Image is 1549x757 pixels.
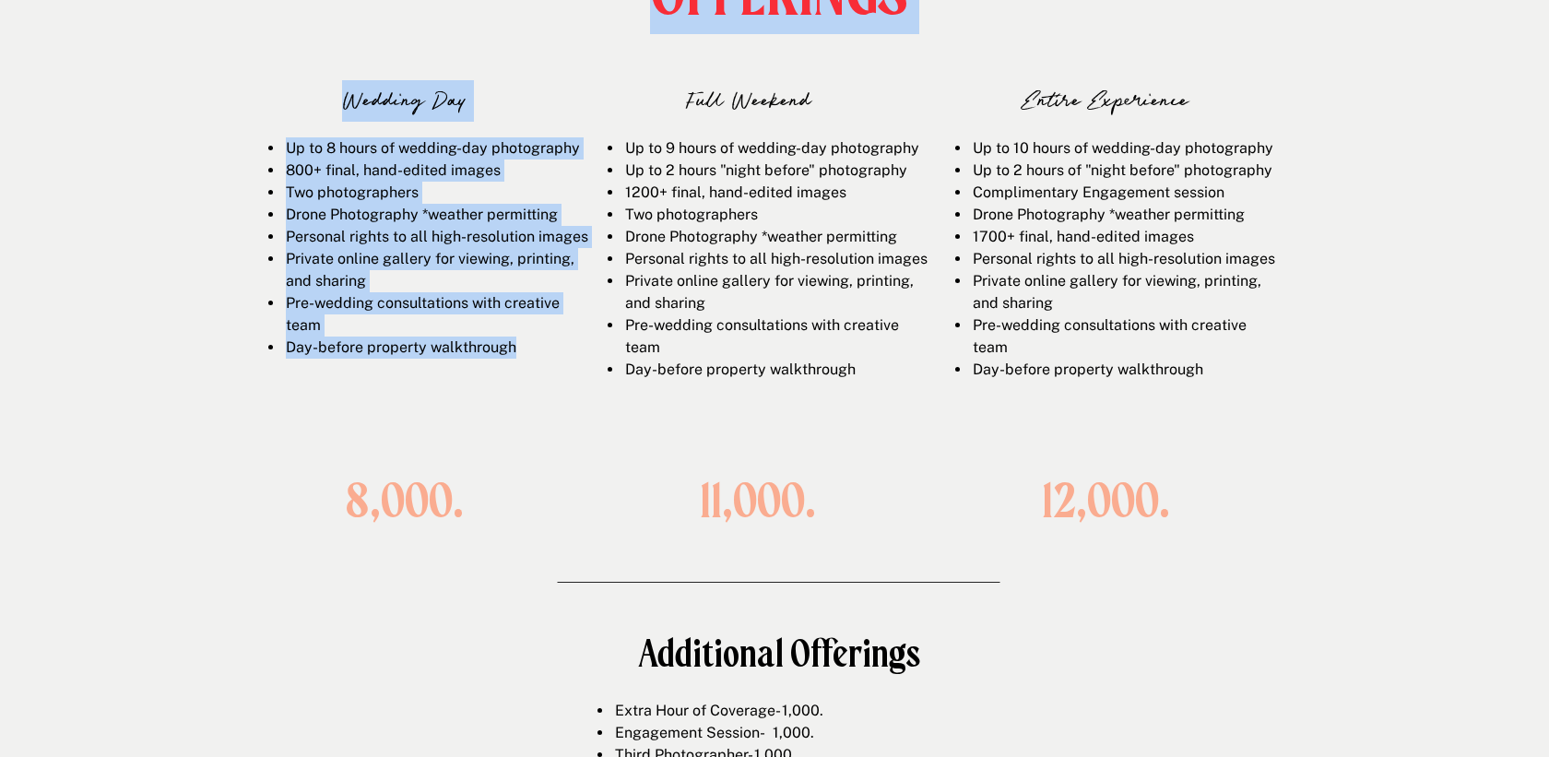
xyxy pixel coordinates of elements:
p: Full Weekend [679,80,819,118]
span: Day-before property walkthrough [286,338,516,356]
li: Pre-wedding consultations with creative team [623,314,928,359]
li: Drone Photography *weather permitting [284,204,588,226]
li: Personal rights to all high-resolution images [971,248,1275,270]
li: Private online gallery for viewing, printing, and sharing [284,248,588,292]
li: Up to 2 hours "night before" photography [623,160,928,182]
span: Engagement Session- 1,000. [615,724,814,741]
li: Complimentary Engagement session [971,182,1275,204]
p: Entire Experience [1020,80,1192,118]
li: Up to 10 hours of wedding-day photography [971,137,1275,160]
p: Wedding Day [334,80,474,118]
li: Two photographers [623,204,928,226]
span: 1200+ final, hand-edited images [625,183,846,201]
li: Drone Photography *weather permitting [623,226,928,248]
li: Personal rights to all high-resolution images [284,226,588,248]
span: Drone Photography *weather permitting [973,206,1245,223]
h1: 8,000. [284,475,524,526]
li: Up to 8 hours of wedding-day photography [284,137,588,160]
li: 800+ final, hand-edited images [284,160,588,182]
li: Up to 2 hours of "night before" photography [971,160,1275,182]
li: Private online gallery for viewing, printing, and sharing [623,270,928,314]
li: Personal rights to all high-resolution images [623,248,928,270]
li: Private online gallery for viewing, printing, and sharing [971,270,1275,314]
li: Up to 9 hours of wedding-day photography [623,137,928,160]
li: Two photographers [284,182,588,204]
span: Day-before property walkthrough [973,361,1203,378]
h1: 11,000. [638,475,878,526]
li: Day-before property walkthrough [623,359,928,381]
li: Pre-wedding consultations with creative team [971,314,1275,359]
h1: 12,000. [986,475,1225,526]
span: Extra Hour of Coverage- 1,000. [615,702,823,719]
li: Pre-wedding consultations with creative team [284,292,588,337]
li: 1700+ final, hand-edited images [971,226,1275,248]
h1: Additional Offerings [445,633,1112,675]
